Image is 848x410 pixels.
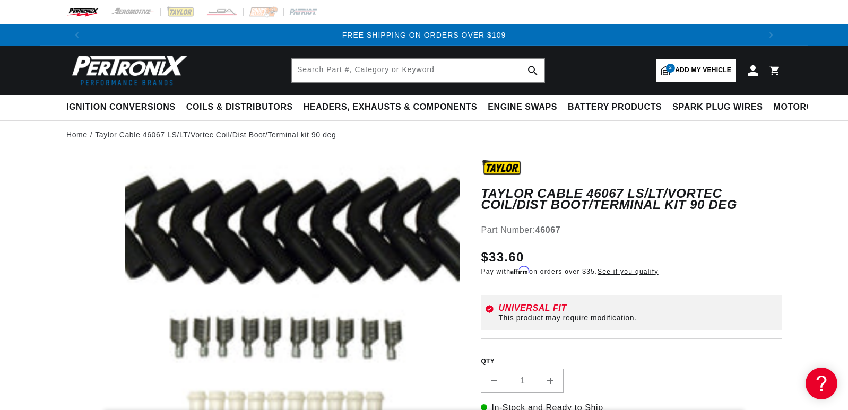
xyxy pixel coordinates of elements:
span: Affirm [510,266,529,274]
summary: Headers, Exhausts & Components [298,95,482,120]
span: Motorcycle [774,102,837,113]
span: $33.60 [481,248,524,267]
nav: breadcrumbs [66,129,782,141]
span: Coils & Distributors [186,102,293,113]
span: Headers, Exhausts & Components [304,102,477,113]
div: This product may require modification. [498,313,777,322]
span: Add my vehicle [675,65,731,75]
span: Spark Plug Wires [672,102,763,113]
input: Search Part #, Category or Keyword [292,59,544,82]
span: Engine Swaps [488,102,557,113]
span: 2 [666,64,675,73]
span: Battery Products [568,102,662,113]
a: Home [66,129,88,141]
strong: 46067 [535,225,561,234]
span: FREE SHIPPING ON ORDERS OVER $109 [342,31,506,39]
summary: Ignition Conversions [66,95,181,120]
a: Taylor Cable 46067 LS/LT/Vortec Coil/Dist Boot/Terminal kit 90 deg [95,129,336,141]
summary: Engine Swaps [482,95,563,120]
div: Announcement [88,29,760,41]
summary: Spark Plug Wires [667,95,768,120]
div: Universal Fit [498,304,777,312]
img: Pertronix [66,52,188,89]
label: QTY [481,357,782,366]
summary: Coils & Distributors [181,95,298,120]
button: search button [521,59,544,82]
span: Ignition Conversions [66,102,176,113]
h1: Taylor Cable 46067 LS/LT/Vortec Coil/Dist Boot/Terminal kit 90 deg [481,188,782,210]
a: 2Add my vehicle [656,59,736,82]
div: 3 of 3 [88,29,760,41]
slideshow-component: Translation missing: en.sections.announcements.announcement_bar [40,24,808,46]
summary: Motorcycle [768,95,842,120]
button: Translation missing: en.sections.announcements.next_announcement [760,24,782,46]
div: Part Number: [481,223,782,237]
button: Translation missing: en.sections.announcements.previous_announcement [66,24,88,46]
a: See if you qualify - Learn more about Affirm Financing (opens in modal) [598,268,659,275]
p: Pay with on orders over $35. [481,267,658,276]
summary: Battery Products [563,95,667,120]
